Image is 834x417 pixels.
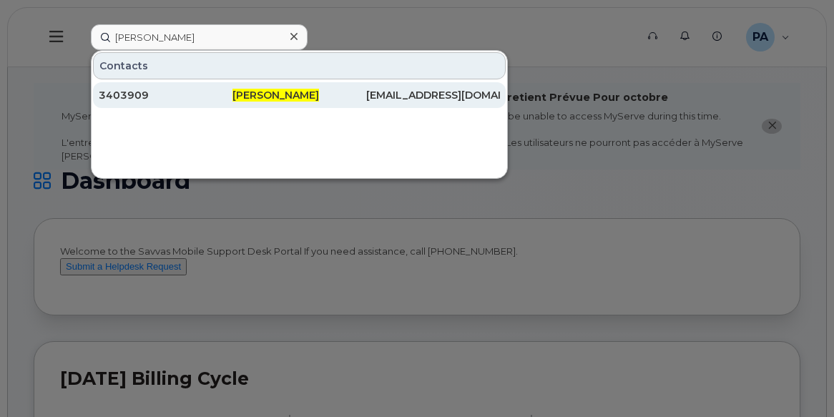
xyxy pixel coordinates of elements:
a: 3403909[PERSON_NAME][EMAIL_ADDRESS][DOMAIN_NAME] [93,82,506,108]
div: [EMAIL_ADDRESS][DOMAIN_NAME] [366,88,500,102]
iframe: Messenger Launcher [772,355,823,406]
div: Contacts [93,52,506,79]
div: 3403909 [99,88,232,102]
span: [PERSON_NAME] [232,89,319,102]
